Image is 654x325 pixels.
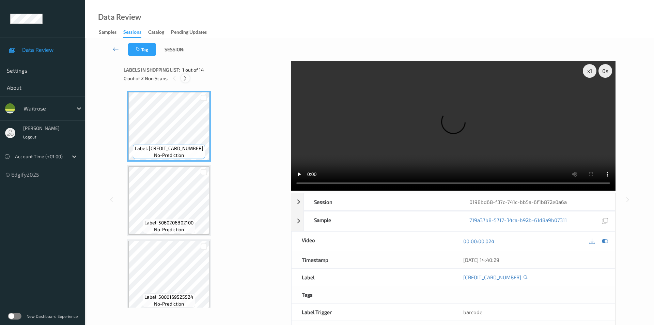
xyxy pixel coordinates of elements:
div: x 1 [583,64,596,78]
div: Timestamp [292,251,453,268]
div: Sessions [123,29,141,38]
span: Session: [165,46,184,53]
span: Label: 5000169525524 [144,294,193,300]
span: Label: 5060206802100 [144,219,193,226]
span: no-prediction [154,300,184,307]
a: Samples [99,28,123,37]
a: Catalog [148,28,171,37]
a: 00:00:00.024 [463,238,494,245]
div: Sample [304,211,460,231]
a: [CREDIT_CARD_NUMBER] [463,274,521,281]
a: Pending Updates [171,28,214,37]
div: Session [304,193,460,210]
span: Labels in shopping list: [124,67,180,73]
div: Session0198bd68-f37c-741c-bb5a-6f1b872e0a6a [291,193,615,211]
div: barcode [453,304,615,321]
a: Sessions [123,28,148,38]
span: Label: [CREDIT_CARD_NUMBER] [135,145,203,152]
button: Tag [128,43,156,56]
div: Samples [99,29,116,37]
div: Pending Updates [171,29,207,37]
div: 0198bd68-f37c-741c-bb5a-6f1b872e0a6a [459,193,615,210]
div: Catalog [148,29,164,37]
div: [DATE] 14:40:29 [463,256,605,263]
div: 0 out of 2 Non Scans [124,74,286,83]
div: Video [292,232,453,251]
span: no-prediction [154,226,184,233]
div: 0 s [598,64,612,78]
span: no-prediction [154,152,184,159]
div: Data Review [98,14,141,20]
div: Tags [292,286,453,303]
div: Sample719a37b8-5717-34ca-b92b-61d8a9b07311 [291,211,615,231]
div: Label [292,269,453,286]
span: 1 out of 14 [182,67,204,73]
a: 719a37b8-5717-34ca-b92b-61d8a9b07311 [469,217,567,226]
div: Label Trigger [292,304,453,321]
